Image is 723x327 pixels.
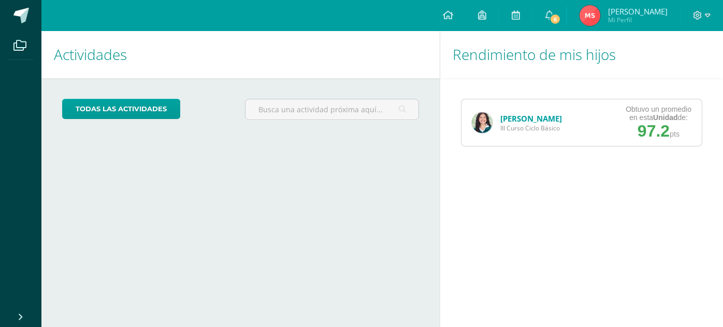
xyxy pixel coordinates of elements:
a: todas las Actividades [62,99,180,119]
a: [PERSON_NAME] [500,113,562,124]
span: 6 [550,13,561,25]
span: pts [670,130,679,138]
input: Busca una actividad próxima aquí... [245,99,419,120]
span: Mi Perfil [608,16,668,24]
strong: Unidad [653,113,677,122]
span: 97.2 [638,122,670,140]
span: III Curso Ciclo Básico [500,124,562,132]
h1: Rendimiento de mis hijos [453,31,711,78]
img: d48e4e73a194f2323fe0e89abb34aad8.png [472,112,493,133]
img: fb703a472bdb86d4ae91402b7cff009e.png [580,5,600,26]
span: [PERSON_NAME] [608,6,668,17]
h1: Actividades [54,31,427,78]
div: Obtuvo un promedio en esta de: [626,105,691,122]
